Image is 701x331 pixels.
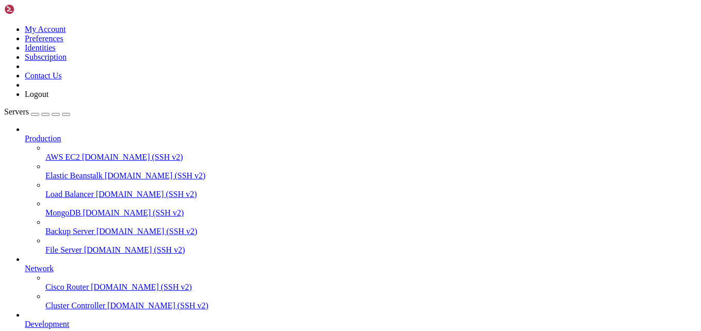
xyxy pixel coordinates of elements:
[105,171,206,180] span: [DOMAIN_NAME] (SSH v2)
[45,283,697,292] a: Cisco Router [DOMAIN_NAME] (SSH v2)
[4,4,63,14] img: Shellngn
[45,301,105,310] span: Cluster Controller
[45,245,697,255] a: File Server [DOMAIN_NAME] (SSH v2)
[25,134,697,143] a: Production
[25,255,697,310] li: Network
[97,227,198,236] span: [DOMAIN_NAME] (SSH v2)
[45,292,697,310] li: Cluster Controller [DOMAIN_NAME] (SSH v2)
[25,264,697,273] a: Network
[45,180,697,199] li: Load Balancer [DOMAIN_NAME] (SSH v2)
[25,43,56,52] a: Identities
[45,208,697,218] a: MongoDB [DOMAIN_NAME] (SSH v2)
[45,218,697,236] li: Backup Server [DOMAIN_NAME] (SSH v2)
[45,143,697,162] li: AWS EC2 [DOMAIN_NAME] (SSH v2)
[4,107,29,116] span: Servers
[25,90,49,98] a: Logout
[45,273,697,292] li: Cisco Router [DOMAIN_NAME] (SSH v2)
[91,283,192,291] span: [DOMAIN_NAME] (SSH v2)
[45,153,697,162] a: AWS EC2 [DOMAIN_NAME] (SSH v2)
[25,320,69,328] span: Development
[45,227,94,236] span: Backup Server
[4,107,70,116] a: Servers
[45,208,81,217] span: MongoDB
[25,71,62,80] a: Contact Us
[25,320,697,329] a: Development
[25,34,63,43] a: Preferences
[107,301,209,310] span: [DOMAIN_NAME] (SSH v2)
[45,190,697,199] a: Load Balancer [DOMAIN_NAME] (SSH v2)
[45,199,697,218] li: MongoDB [DOMAIN_NAME] (SSH v2)
[45,162,697,180] li: Elastic Beanstalk [DOMAIN_NAME] (SSH v2)
[25,125,697,255] li: Production
[83,208,184,217] span: [DOMAIN_NAME] (SSH v2)
[84,245,185,254] span: [DOMAIN_NAME] (SSH v2)
[25,53,67,61] a: Subscription
[45,236,697,255] li: File Server [DOMAIN_NAME] (SSH v2)
[25,134,61,143] span: Production
[96,190,197,198] span: [DOMAIN_NAME] (SSH v2)
[45,227,697,236] a: Backup Server [DOMAIN_NAME] (SSH v2)
[45,301,697,310] a: Cluster Controller [DOMAIN_NAME] (SSH v2)
[25,25,66,34] a: My Account
[25,264,54,273] span: Network
[45,171,697,180] a: Elastic Beanstalk [DOMAIN_NAME] (SSH v2)
[45,283,89,291] span: Cisco Router
[45,171,103,180] span: Elastic Beanstalk
[45,153,80,161] span: AWS EC2
[82,153,183,161] span: [DOMAIN_NAME] (SSH v2)
[45,190,94,198] span: Load Balancer
[45,245,82,254] span: File Server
